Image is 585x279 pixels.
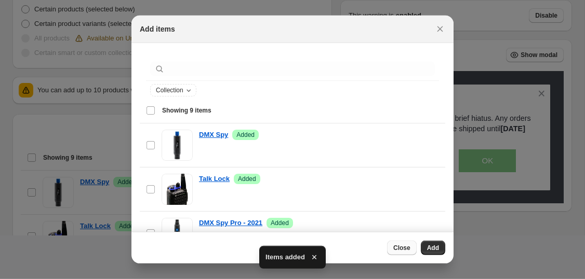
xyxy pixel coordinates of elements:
span: Collection [156,86,183,94]
img: DMX Spy [162,130,193,161]
button: Collection [151,85,196,96]
img: DMX Spy Pro - 2021 [162,218,193,249]
span: Added [236,131,255,139]
span: Close [393,244,410,252]
span: Items added [265,252,305,262]
button: Close [433,22,447,36]
img: Talk Lock [162,174,193,205]
button: Close [387,241,417,255]
a: DMX Spy [199,130,228,140]
a: Talk Lock [199,174,230,184]
span: Added [238,175,256,183]
span: Added [271,219,289,227]
button: Add [421,241,445,255]
span: Add [427,244,439,252]
span: Showing 9 items [162,106,211,115]
a: DMX Spy Pro - 2021 [199,218,262,228]
h2: Add items [140,24,175,34]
